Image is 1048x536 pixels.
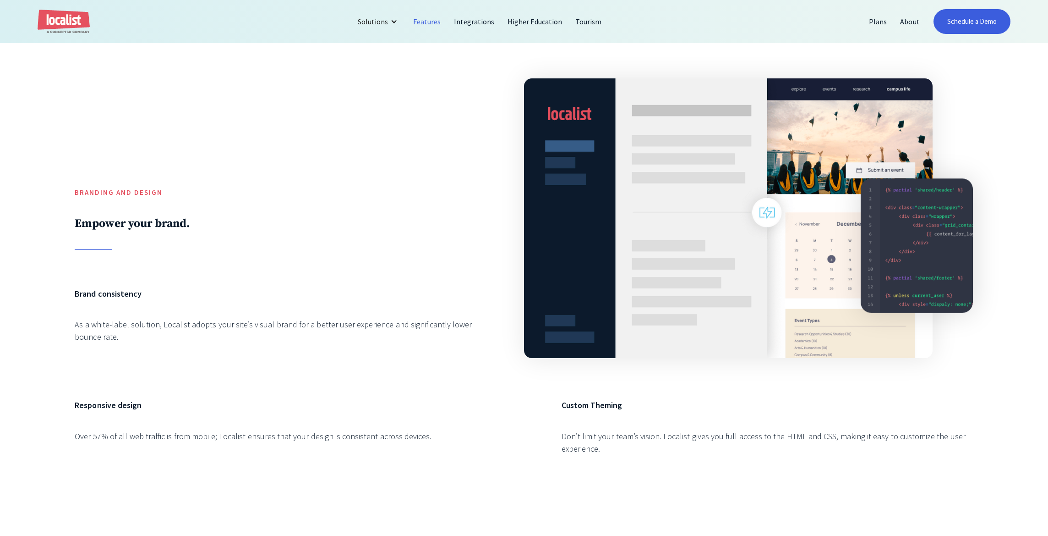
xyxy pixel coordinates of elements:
a: About [894,11,926,33]
h2: Empower your brand. [75,216,486,231]
h6: Responsive design [75,399,486,411]
h6: Brand consistency [75,287,486,300]
div: Solutions [358,16,388,27]
a: Plans [862,11,894,33]
h5: Branding and Design [75,188,486,198]
a: Features [407,11,448,33]
a: home [38,10,90,34]
h6: Custom Theming [562,399,973,411]
a: Schedule a Demo [933,9,1011,34]
a: Higher Education [501,11,569,33]
div: Solutions [351,11,406,33]
a: Tourism [569,11,608,33]
div: As a white-label solution, Localist adopts your site’s visual brand for a better user experience ... [75,318,486,343]
a: Integrations [448,11,501,33]
div: Over 57% of all web traffic is from mobile; Localist ensures that your design is consistent acros... [75,430,486,442]
div: Don’t limit your team’s vision. Localist gives you full access to the HTML and CSS, making it eas... [562,430,973,455]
